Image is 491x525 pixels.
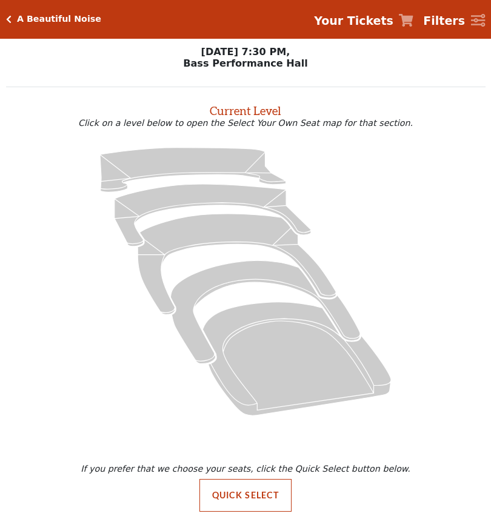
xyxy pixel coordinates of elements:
p: [DATE] 7:30 PM, Bass Performance Hall [6,46,486,69]
p: If you prefer that we choose your seats, click the Quick Select button below. [8,464,483,474]
p: Click on a level below to open the Select Your Own Seat map for that section. [6,118,486,128]
path: Upper Gallery - Seats Available: 276 [100,147,286,192]
h2: Current Level [6,99,486,118]
button: Quick Select [199,479,292,512]
path: Lower Gallery - Seats Available: 20 [115,184,311,246]
a: Click here to go back to filters [6,15,12,24]
h5: A Beautiful Noise [17,14,101,24]
strong: Your Tickets [314,14,393,27]
path: Orchestra / Parterre Circle - Seats Available: 5 [202,302,391,415]
a: Your Tickets [314,12,413,30]
a: Filters [423,12,485,30]
strong: Filters [423,14,465,27]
